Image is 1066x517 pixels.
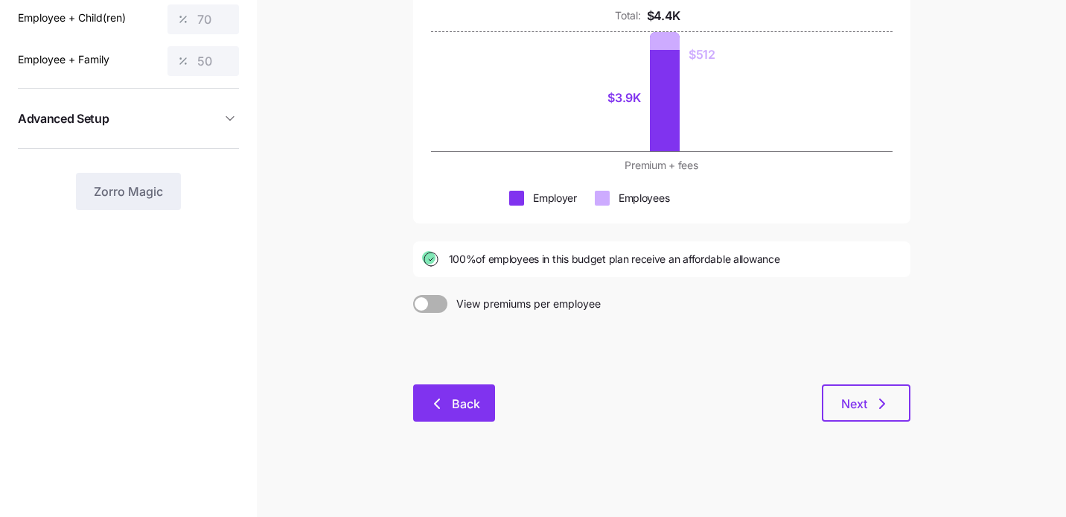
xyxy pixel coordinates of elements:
[94,183,163,200] span: Zorro Magic
[449,252,780,267] span: 100% of employees in this budget plan receive an affordable allowance
[619,191,669,206] div: Employees
[479,158,845,173] div: Premium + fees
[615,8,640,23] div: Total:
[447,295,601,313] span: View premiums per employee
[841,395,867,413] span: Next
[76,173,181,210] button: Zorro Magic
[18,101,239,137] button: Advanced Setup
[18,51,109,68] label: Employee + Family
[822,384,910,422] button: Next
[18,110,109,128] span: Advanced Setup
[413,384,495,422] button: Back
[533,191,577,206] div: Employer
[647,7,680,25] div: $4.4K
[452,395,480,413] span: Back
[18,10,126,26] label: Employee + Child(ren)
[607,89,640,107] div: $3.9K
[689,45,715,64] div: $512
